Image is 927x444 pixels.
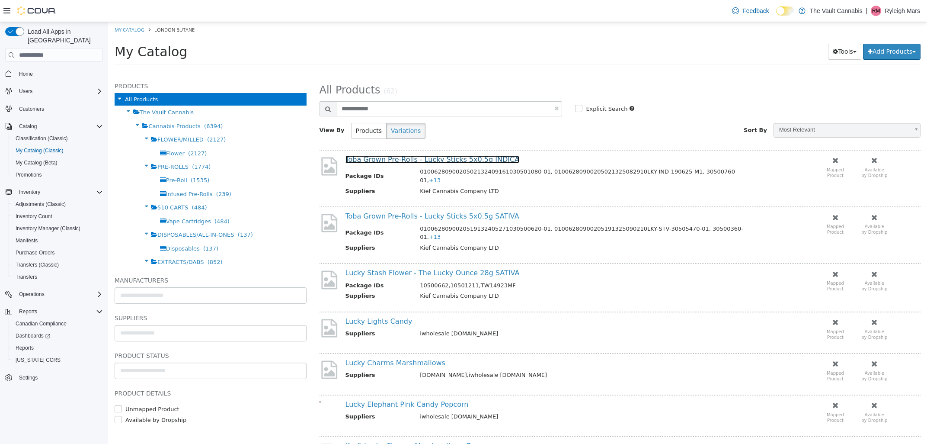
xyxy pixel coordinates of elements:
a: Transfers (Classic) [12,260,62,270]
a: Canadian Compliance [12,319,70,329]
span: Users [19,88,32,95]
a: Transfers [12,272,41,282]
span: (2127) [99,114,118,121]
a: Reports [12,343,37,353]
span: London Butane [46,4,86,11]
img: Cova [17,6,56,15]
td: iwholesale [DOMAIN_NAME] [305,307,646,318]
span: Inventory Count [16,213,52,220]
a: Kraft Lucky Charms Marshmallows 7oz [237,420,371,428]
h5: Suppliers [6,291,198,301]
a: Purchase Orders [12,248,58,258]
button: Catalog [2,120,106,132]
button: Customers [2,103,106,115]
span: Pre-Roll [58,155,79,161]
span: (1535) [83,155,101,161]
div: Ryleigh Mars [871,6,881,16]
th: Suppliers [237,222,306,232]
span: Classification (Classic) [12,133,103,144]
span: Settings [19,374,38,381]
span: Reports [16,344,34,351]
span: Manifests [12,235,103,246]
small: Mapped Product [719,390,736,401]
span: Inventory [16,187,103,197]
td: iwholesale [DOMAIN_NAME] [305,390,646,401]
a: Promotions [12,170,45,180]
span: Operations [19,291,45,298]
small: Mapped Product [719,349,736,359]
th: Suppliers [237,270,306,280]
a: Toba Grown Pre-Rolls - Lucky Sticks 5x0.5g INDICA [237,133,412,142]
button: My Catalog (Classic) [9,145,106,157]
span: My Catalog (Beta) [12,158,103,168]
img: missing-image.png [211,296,231,317]
span: All Products [17,74,50,80]
img: missing-image.png [211,134,231,155]
a: [US_STATE] CCRS [12,355,64,365]
button: Transfers (Classic) [9,259,106,271]
span: Disposables [58,223,92,230]
span: Infused Pre-Rolls [58,169,105,175]
span: (2127) [80,128,99,135]
span: Canadian Compliance [12,319,103,329]
small: Mapped Product [719,202,736,212]
span: Reports [16,306,103,317]
span: My Catalog (Classic) [16,147,64,154]
button: Tools [720,22,753,38]
a: Inventory Manager (Classic) [12,223,84,234]
span: EXTRACTS/DABS [49,237,96,243]
img: missing-image.png [211,420,231,441]
a: My Catalog [6,4,36,11]
th: Suppliers [237,165,306,176]
th: Suppliers [237,390,306,401]
input: Dark Mode [776,6,794,16]
button: Operations [2,288,106,300]
small: Mapped Product [719,145,736,156]
nav: Complex example [5,64,103,406]
small: Available by Dropship [753,259,779,269]
span: Inventory [19,189,40,196]
button: Reports [9,342,106,354]
small: Available by Dropship [753,202,779,212]
a: Classification (Classic) [12,133,71,144]
button: Classification (Classic) [9,132,106,145]
td: 10500662,10501211,TW14923MF [305,259,646,270]
span: My Catalog [6,22,79,37]
button: Operations [16,289,48,299]
button: Transfers [9,271,106,283]
span: Home [19,71,33,77]
a: My Catalog (Classic) [12,145,67,156]
a: Feedback [729,2,772,19]
span: Reports [12,343,103,353]
td: [DOMAIN_NAME],iwholesale [DOMAIN_NAME] [305,349,646,360]
small: Available by Dropship [753,390,779,401]
span: Transfers [16,273,37,280]
a: Dashboards [9,330,106,342]
img: missing-image.png [211,190,231,212]
span: (852) [99,237,115,243]
span: Users [16,86,103,97]
a: Toba Grown Pre-Rolls - Lucky Sticks 5x0.5g SATIVA [237,190,411,198]
span: Classification (Classic) [16,135,68,142]
button: Products [243,101,278,117]
button: Manifests [9,235,106,247]
span: (239) [108,169,123,175]
small: Available by Dropship [753,307,779,318]
span: Promotions [16,171,42,178]
small: Available by Dropship [753,349,779,359]
button: Inventory Manager (Classic) [9,222,106,235]
small: Available by Dropship [753,145,779,156]
a: Most Relevant [665,101,812,116]
span: Purchase Orders [16,249,55,256]
th: Package IDs [237,203,306,222]
th: Suppliers [237,307,306,318]
span: (137) [95,223,110,230]
img: 150 [211,379,231,392]
span: Inventory Count [12,211,103,222]
span: DISPOSABLES/ALL-IN-ONES [49,209,126,216]
span: My Catalog (Classic) [12,145,103,156]
a: My Catalog (Beta) [12,158,61,168]
span: Load All Apps in [GEOGRAPHIC_DATA] [24,27,103,45]
button: Variations [278,101,317,117]
span: Dashboards [16,332,50,339]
